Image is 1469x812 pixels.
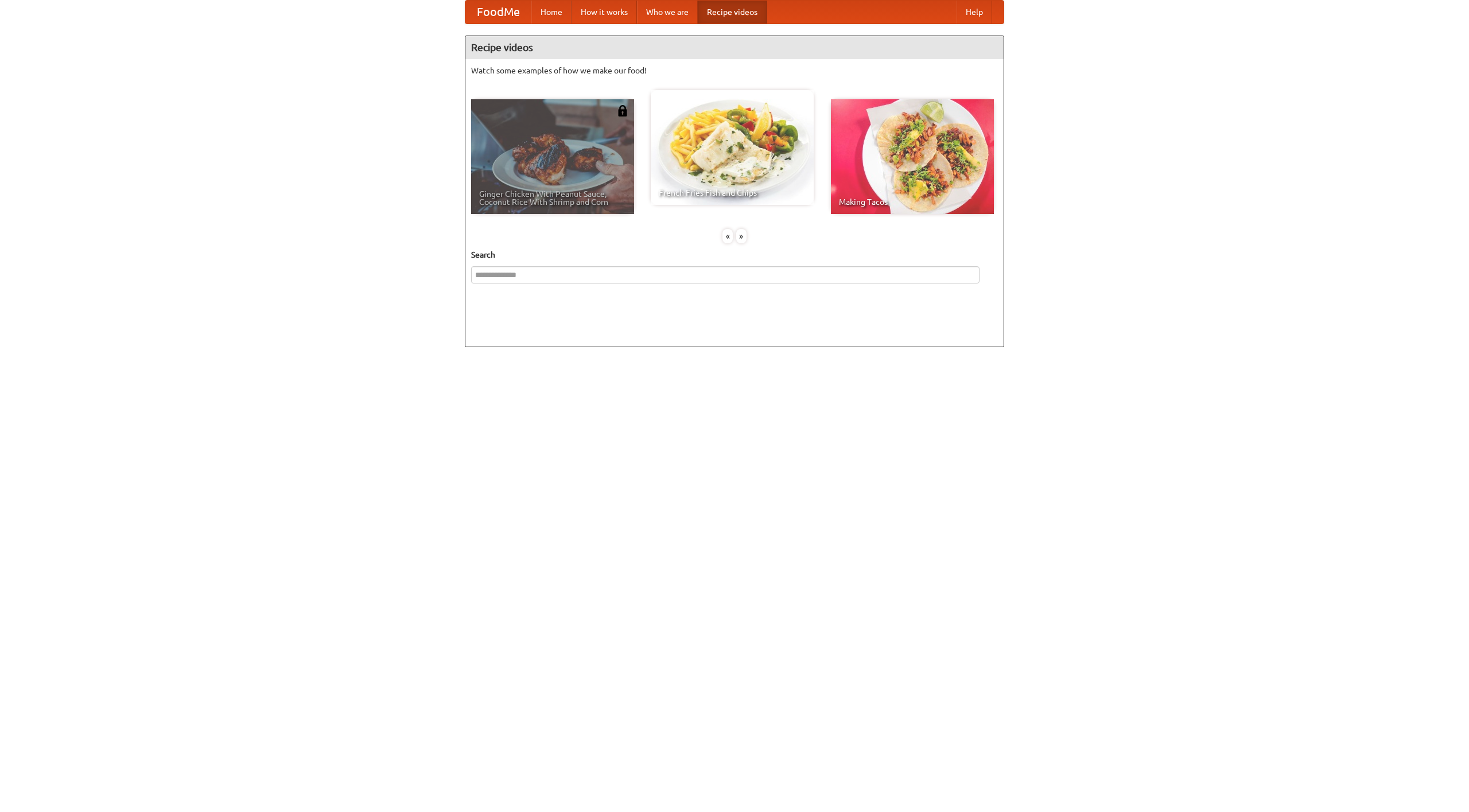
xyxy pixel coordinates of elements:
div: » [736,229,747,243]
a: Making Tacos [831,99,994,214]
span: Making Tacos [839,198,986,206]
a: FoodMe [465,1,531,24]
span: French Fries Fish and Chips [659,189,806,197]
a: Home [531,1,572,24]
a: Help [957,1,992,24]
h4: Recipe videos [465,36,1004,59]
a: Recipe videos [698,1,767,24]
a: How it works [572,1,637,24]
p: Watch some examples of how we make our food! [471,65,998,76]
img: 483408.png [617,105,628,116]
a: French Fries Fish and Chips [651,90,814,205]
a: Who we are [637,1,698,24]
h5: Search [471,249,998,261]
div: « [722,229,733,243]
